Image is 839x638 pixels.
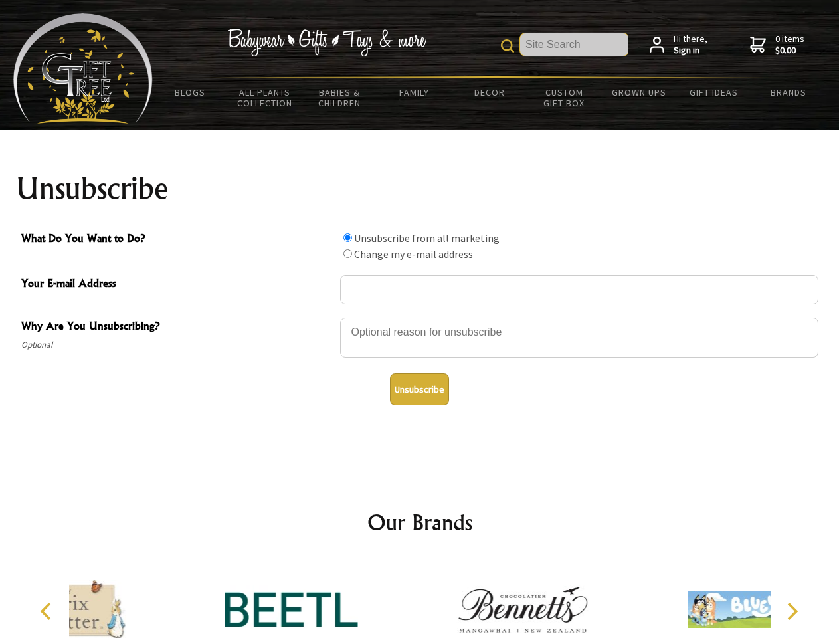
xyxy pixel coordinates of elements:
a: Brands [751,78,826,106]
a: All Plants Collection [228,78,303,117]
strong: Sign in [674,45,707,56]
a: Custom Gift Box [527,78,602,117]
button: Unsubscribe [390,373,449,405]
a: Decor [452,78,527,106]
textarea: Why Are You Unsubscribing? [340,318,818,358]
a: Hi there,Sign in [650,33,707,56]
button: Previous [33,597,62,626]
input: Your E-mail Address [340,275,818,304]
span: Optional [21,337,333,353]
a: Family [377,78,452,106]
h2: Our Brands [27,506,813,538]
span: Your E-mail Address [21,275,333,294]
h1: Unsubscribe [16,173,824,205]
span: 0 items [775,33,804,56]
img: product search [501,39,514,53]
a: Grown Ups [601,78,676,106]
img: Babyware - Gifts - Toys and more... [13,13,153,124]
input: What Do You Want to Do? [343,249,352,258]
input: What Do You Want to Do? [343,233,352,242]
strong: $0.00 [775,45,804,56]
label: Change my e-mail address [354,247,473,261]
button: Next [777,597,806,626]
input: Site Search [520,33,628,56]
a: BLOGS [153,78,228,106]
a: Gift Ideas [676,78,751,106]
span: What Do You Want to Do? [21,230,333,249]
a: Babies & Children [302,78,377,117]
span: Hi there, [674,33,707,56]
img: Babywear - Gifts - Toys & more [227,29,426,56]
a: 0 items$0.00 [750,33,804,56]
span: Why Are You Unsubscribing? [21,318,333,337]
label: Unsubscribe from all marketing [354,231,500,245]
